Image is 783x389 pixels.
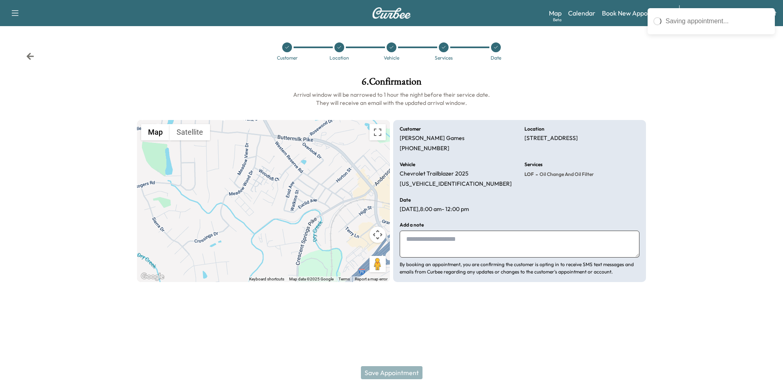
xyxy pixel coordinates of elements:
p: [STREET_ADDRESS] [524,135,578,142]
button: Map camera controls [369,227,386,243]
p: By booking an appointment, you are confirming the customer is opting in to receive SMS text messa... [400,261,639,276]
button: Keyboard shortcuts [249,276,284,282]
h6: Location [524,127,544,131]
button: Show satellite imagery [170,124,210,140]
div: Vehicle [384,56,399,60]
p: [PHONE_NUMBER] [400,145,449,152]
img: Curbee Logo [372,7,411,19]
h6: Services [524,162,542,167]
h6: Add a note [400,222,424,227]
h1: 6 . Confirmation [137,77,646,91]
p: [DATE] , 8:00 am - 12:00 pm [400,206,469,213]
a: Book New Appointment [602,8,671,18]
div: Beta [553,17,562,23]
span: - [534,170,538,178]
button: Drag Pegman onto the map to open Street View [369,256,386,272]
a: Calendar [568,8,595,18]
p: Chevrolet Trailblazer 2025 [400,170,469,178]
p: [PERSON_NAME] Games [400,135,464,142]
span: Oil Change and Oil Filter [538,171,594,178]
a: Open this area in Google Maps (opens a new window) [139,271,166,282]
div: Services [435,56,453,60]
h6: Date [400,198,411,202]
div: Date [491,56,501,60]
span: LOF [524,171,534,178]
div: Location [330,56,349,60]
span: Map data ©2025 Google [289,277,334,281]
div: Saving appointment... [666,16,769,26]
button: Toggle fullscreen view [369,124,386,140]
a: Terms (opens in new tab) [338,277,350,281]
h6: Customer [400,127,421,131]
button: Show street map [141,124,170,140]
a: Report a map error [355,277,387,281]
a: MapBeta [549,8,562,18]
p: [US_VEHICLE_IDENTIFICATION_NUMBER] [400,180,512,188]
h6: Vehicle [400,162,415,167]
div: Back [26,52,34,60]
h6: Arrival window will be narrowed to 1 hour the night before their service date. They will receive ... [137,91,646,107]
div: Customer [277,56,298,60]
img: Google [139,271,166,282]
